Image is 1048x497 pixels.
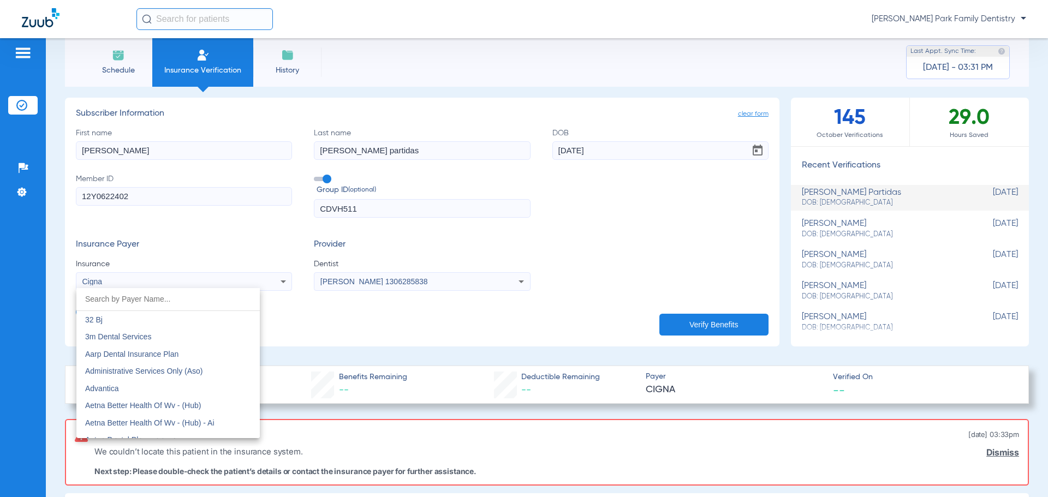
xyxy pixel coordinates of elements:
[85,402,201,410] span: Aetna Better Health Of Wv - (Hub)
[85,384,118,393] span: Advantica
[76,288,260,310] input: dropdown search
[85,436,151,445] span: Aetna Dental Plans
[85,315,103,324] span: 32 Bj
[85,333,151,342] span: 3m Dental Services
[85,350,178,358] span: Aarp Dental Insurance Plan
[85,367,203,376] span: Administrative Services Only (Aso)
[85,418,215,427] span: Aetna Better Health Of Wv - (Hub) - Ai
